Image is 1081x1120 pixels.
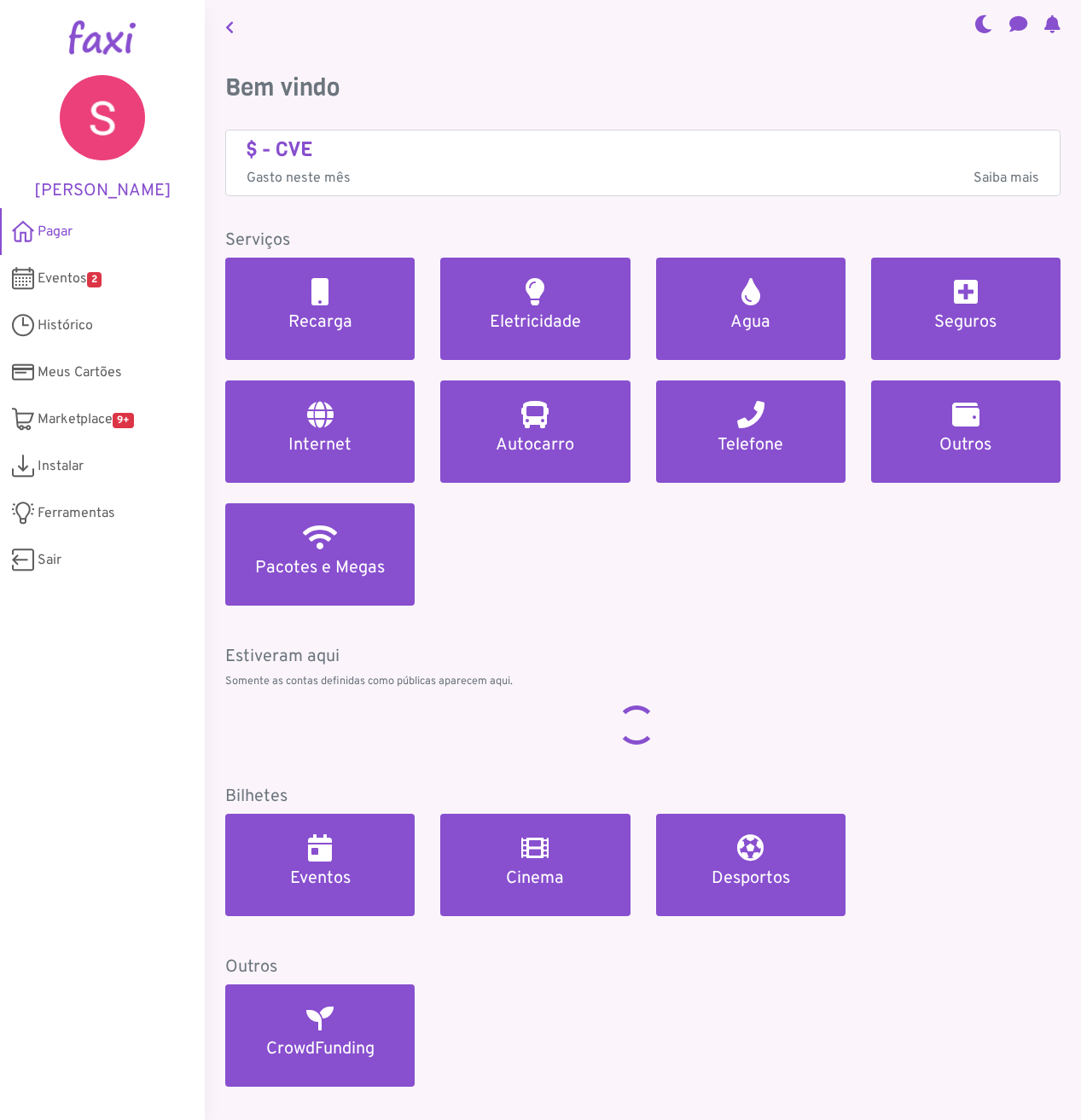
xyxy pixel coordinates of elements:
[246,558,394,578] h5: Pacotes e Megas
[225,503,415,606] a: Pacotes e Megas
[461,868,609,889] h5: Cinema
[38,550,61,571] span: Sair
[225,674,1061,690] p: Somente as contas definidas como públicas aparecem aqui.
[38,456,84,477] span: Instalar
[38,363,122,383] span: Meus Cartões
[677,312,825,333] h5: Agua
[225,786,1061,807] h5: Bilhetes
[225,647,1061,667] h5: Estiveram aqui
[38,316,93,336] span: Histórico
[225,258,415,360] a: Recarga
[247,137,1039,189] a: $ - CVE Gasto neste mêsSaiba mais
[871,258,1061,360] a: Seguros
[656,258,846,360] a: Agua
[247,168,1039,189] p: Gasto neste mês
[440,258,630,360] a: Eletricidade
[225,230,1061,251] h5: Serviços
[246,312,394,333] h5: Recarga
[656,814,846,916] a: Desportos
[656,380,846,483] a: Telefone
[26,181,179,201] h5: [PERSON_NAME]
[246,1039,394,1059] h5: CrowdFunding
[87,272,102,287] span: 2
[677,868,825,889] h5: Desportos
[440,814,630,916] a: Cinema
[246,435,394,456] h5: Internet
[892,312,1040,333] h5: Seguros
[677,435,825,456] h5: Telefone
[113,413,134,428] span: 9+
[461,435,609,456] h5: Autocarro
[892,435,1040,456] h5: Outros
[38,409,134,430] span: Marketplace
[440,380,630,483] a: Autocarro
[225,984,415,1087] a: CrowdFunding
[871,380,1061,483] a: Outros
[26,75,179,201] a: [PERSON_NAME]
[225,814,415,916] a: Eventos
[38,503,115,524] span: Ferramentas
[225,380,415,483] a: Internet
[461,312,609,333] h5: Eletricidade
[225,73,1061,102] h3: Bem vindo
[247,137,1039,162] h4: $ - CVE
[38,269,102,289] span: Eventos
[973,168,1039,189] span: Saiba mais
[38,222,73,242] span: Pagar
[225,957,1061,978] h5: Outros
[246,868,394,889] h5: Eventos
